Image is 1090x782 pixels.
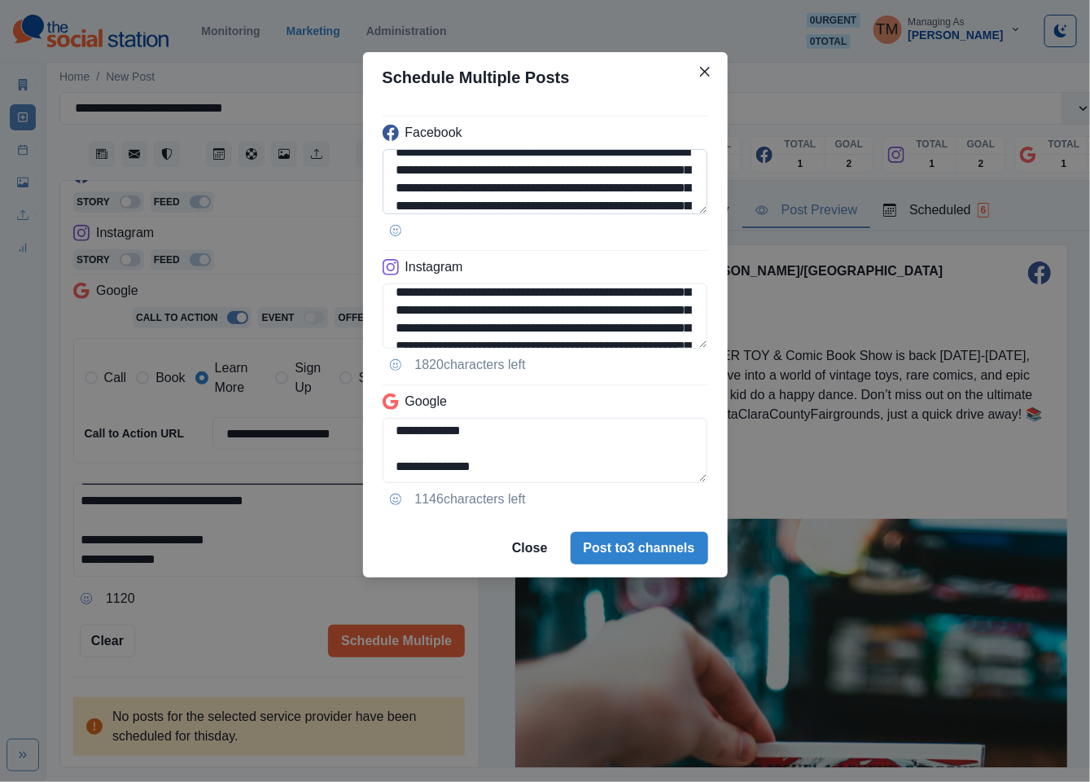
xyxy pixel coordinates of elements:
p: Instagram [405,257,463,277]
button: Post to3 channels [571,532,708,565]
button: Opens Emoji Picker [383,352,409,378]
p: Google [405,392,448,411]
p: 1820 characters left [415,355,526,375]
button: Opens Emoji Picker [383,486,409,512]
button: Close [692,59,718,85]
button: Close [499,532,561,565]
header: Schedule Multiple Posts [363,52,728,103]
p: Facebook [405,123,462,143]
p: 1146 characters left [415,490,526,509]
button: Opens Emoji Picker [383,217,409,244]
